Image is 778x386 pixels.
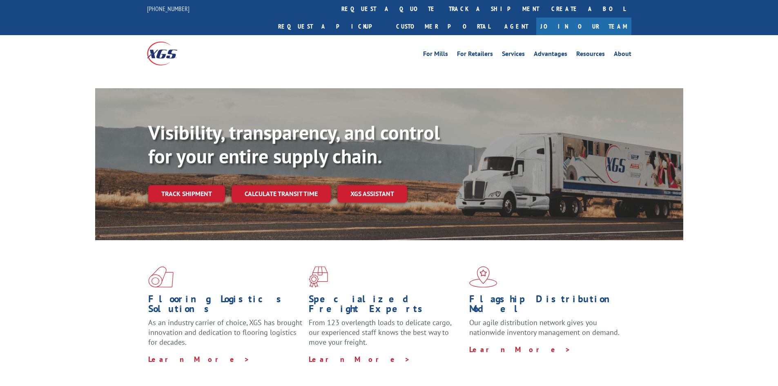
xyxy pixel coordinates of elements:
a: Learn More > [148,355,250,364]
img: xgs-icon-total-supply-chain-intelligence-red [148,266,174,288]
a: Join Our Team [536,18,631,35]
a: For Mills [423,51,448,60]
a: Learn More > [309,355,410,364]
a: Advantages [534,51,567,60]
h1: Flagship Distribution Model [469,294,624,318]
a: Services [502,51,525,60]
a: XGS ASSISTANT [337,185,407,203]
p: From 123 overlength loads to delicate cargo, our experienced staff knows the best way to move you... [309,318,463,354]
a: Resources [576,51,605,60]
span: Our agile distribution network gives you nationwide inventory management on demand. [469,318,620,337]
a: [PHONE_NUMBER] [147,4,189,13]
h1: Flooring Logistics Solutions [148,294,303,318]
a: Request a pickup [272,18,390,35]
a: About [614,51,631,60]
h1: Specialized Freight Experts [309,294,463,318]
a: Agent [496,18,536,35]
a: Customer Portal [390,18,496,35]
a: For Retailers [457,51,493,60]
span: As an industry carrier of choice, XGS has brought innovation and dedication to flooring logistics... [148,318,302,347]
a: Calculate transit time [232,185,331,203]
b: Visibility, transparency, and control for your entire supply chain. [148,120,440,169]
a: Learn More > [469,345,571,354]
img: xgs-icon-focused-on-flooring-red [309,266,328,288]
img: xgs-icon-flagship-distribution-model-red [469,266,497,288]
a: Track shipment [148,185,225,202]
